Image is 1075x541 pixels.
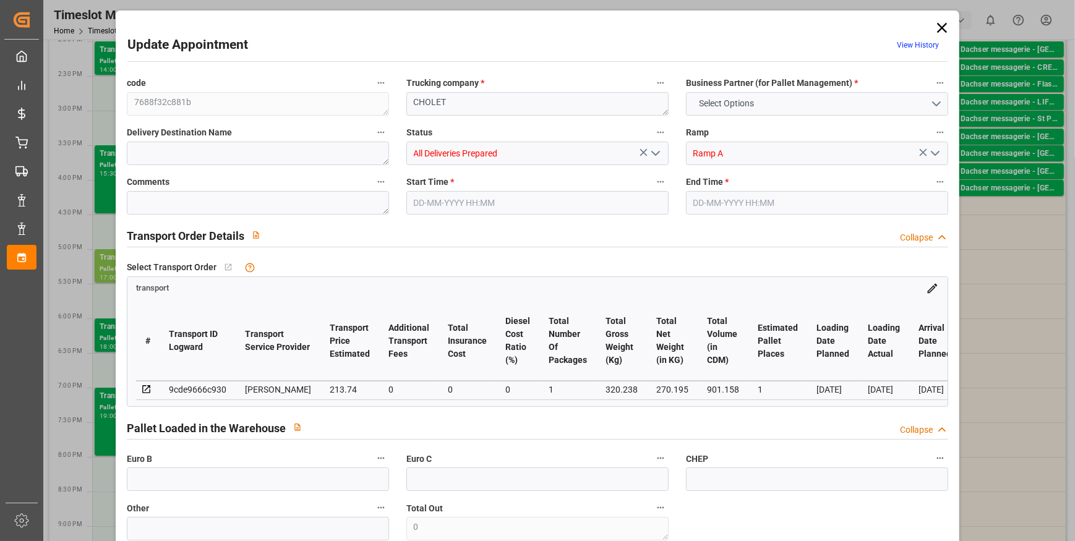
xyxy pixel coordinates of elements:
[909,301,961,381] th: Arrival Date Planned
[686,142,948,165] input: Type to search/select
[807,301,859,381] th: Loading Date Planned
[549,382,587,397] div: 1
[245,382,311,397] div: [PERSON_NAME]
[925,144,943,163] button: open menu
[320,301,379,381] th: Transport Price Estimated
[136,283,169,292] a: transport
[686,77,858,90] span: Business Partner (for Pallet Management)
[539,301,596,381] th: Total Number Of Packages
[169,382,226,397] div: 9cde9666c930
[505,382,530,397] div: 0
[748,301,807,381] th: Estimated Pallet Places
[127,228,244,244] h2: Transport Order Details
[932,174,948,190] button: End Time *
[932,450,948,466] button: CHEP
[373,174,389,190] button: Comments
[900,424,933,437] div: Collapse
[286,415,309,439] button: View description
[647,301,698,381] th: Total Net Weight (in KG)
[900,231,933,244] div: Collapse
[136,301,160,381] th: #
[406,77,484,90] span: Trucking company
[330,382,370,397] div: 213.74
[136,284,169,293] span: transport
[645,144,664,163] button: open menu
[406,453,432,466] span: Euro C
[653,450,669,466] button: Euro C
[596,301,647,381] th: Total Gross Weight (Kg)
[127,126,232,139] span: Delivery Destination Name
[373,450,389,466] button: Euro B
[653,174,669,190] button: Start Time *
[244,223,268,247] button: View description
[859,301,909,381] th: Loading Date Actual
[919,382,951,397] div: [DATE]
[686,453,708,466] span: CHEP
[406,126,432,139] span: Status
[373,500,389,516] button: Other
[406,92,669,116] textarea: CHOLET
[406,142,669,165] input: Type to search/select
[707,382,739,397] div: 901.158
[127,77,146,90] span: code
[373,75,389,91] button: code
[160,301,236,381] th: Transport ID Logward
[127,502,149,515] span: Other
[406,502,443,515] span: Total Out
[693,97,760,110] span: Select Options
[127,261,216,274] span: Select Transport Order
[406,191,669,215] input: DD-MM-YYYY HH:MM
[932,124,948,140] button: Ramp
[373,124,389,140] button: Delivery Destination Name
[868,382,900,397] div: [DATE]
[127,453,152,466] span: Euro B
[686,176,729,189] span: End Time
[406,517,669,540] textarea: 0
[236,301,320,381] th: Transport Service Provider
[656,382,688,397] div: 270.195
[698,301,748,381] th: Total Volume (in CDM)
[758,382,798,397] div: 1
[388,382,429,397] div: 0
[127,176,169,189] span: Comments
[897,41,939,49] a: View History
[127,35,248,55] h2: Update Appointment
[686,191,948,215] input: DD-MM-YYYY HH:MM
[686,126,709,139] span: Ramp
[606,382,638,397] div: 320.238
[406,176,454,189] span: Start Time
[653,124,669,140] button: Status
[653,75,669,91] button: Trucking company *
[127,420,286,437] h2: Pallet Loaded in the Warehouse
[439,301,496,381] th: Total Insurance Cost
[379,301,439,381] th: Additional Transport Fees
[653,500,669,516] button: Total Out
[127,92,389,116] textarea: 7688f32c881b
[932,75,948,91] button: Business Partner (for Pallet Management) *
[816,382,849,397] div: [DATE]
[686,92,948,116] button: open menu
[448,382,487,397] div: 0
[496,301,539,381] th: Diesel Cost Ratio (%)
